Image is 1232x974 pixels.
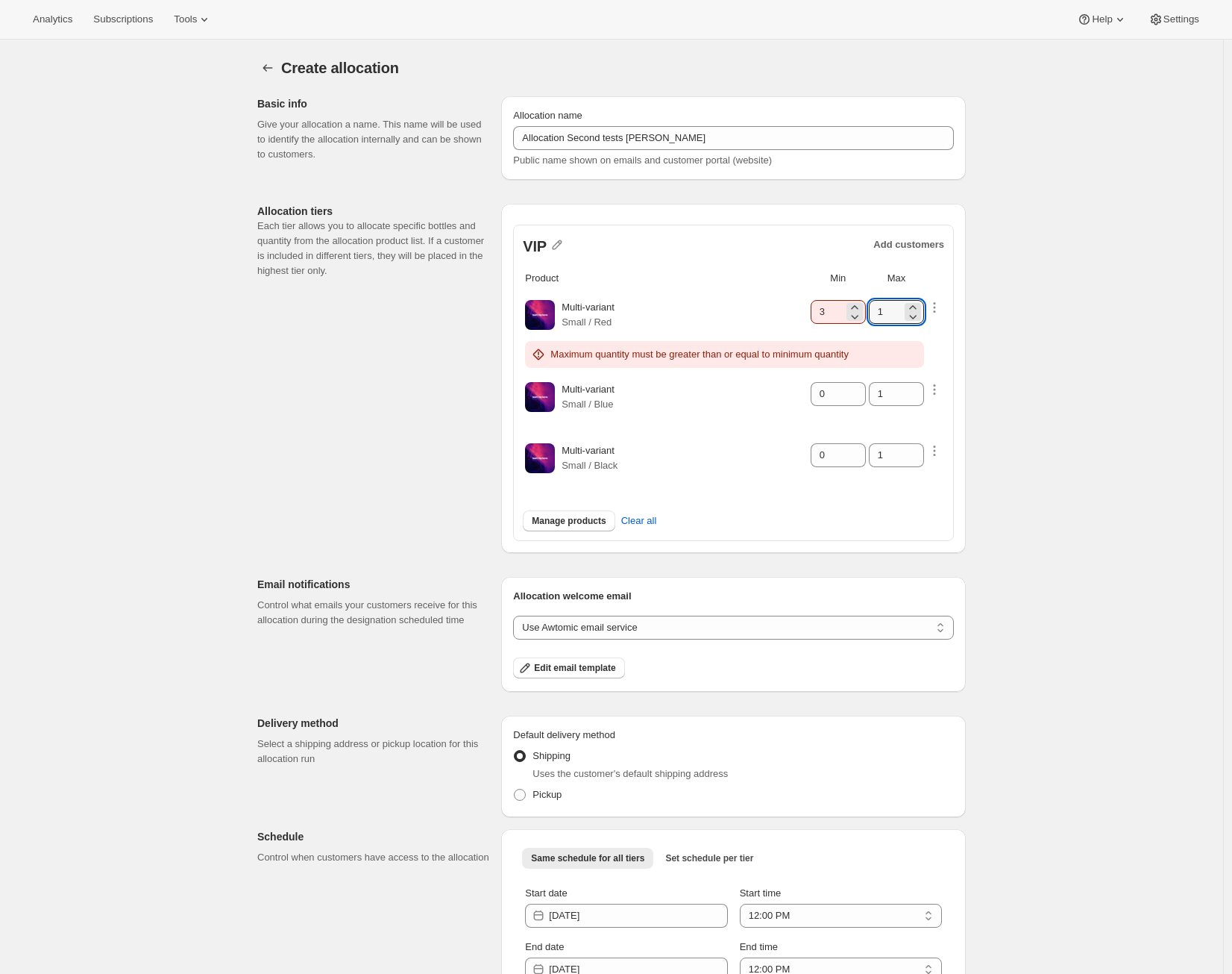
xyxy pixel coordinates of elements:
[562,315,615,330] p: Small / Red
[257,598,489,628] p: Control what emails your customers receive for this allocation during the designation scheduled time
[612,506,666,536] button: Clear all
[523,511,615,531] button: Manage products
[165,9,221,30] button: Tools
[33,13,72,25] span: Analytics
[257,204,489,219] p: Allocation tiers
[1163,13,1199,25] span: Settings
[534,662,615,674] span: Edit email template
[1140,9,1208,30] button: Settings
[532,750,571,761] span: Shipping
[740,887,782,899] span: Start time
[1068,9,1136,30] button: Help
[562,458,617,473] p: Small / Black
[257,117,489,162] p: Give your allocation a name. This name will be used to identify the allocation internally and can...
[525,300,555,330] img: Multi-variant
[513,658,624,678] button: Edit email template
[257,219,489,278] p: Each tier allows you to allocate specific bottles and quantity from the allocation product list. ...
[513,154,772,166] span: Public name shown on emails and customer portal (website)
[257,850,489,865] p: Control when customers have access to the allocation
[93,13,153,25] span: Subscriptions
[532,789,562,800] span: Pickup
[174,13,197,25] span: Tools
[562,382,615,397] p: Multi-variant
[513,729,615,740] span: Default delivery method
[24,9,81,30] button: Analytics
[656,848,762,869] button: Set schedule per tier
[550,349,849,360] span: Maximum quantity must be greater than or equal to minimum quantity
[522,848,653,869] button: Same schedule for all tiers
[525,941,564,952] span: End date
[562,443,617,458] p: Multi-variant
[513,589,954,604] p: Allocation welcome email
[523,237,547,257] span: VIP
[525,443,555,473] img: Multi-variant
[257,96,489,111] p: Basic info
[525,271,559,286] p: Product
[562,397,615,412] p: Small / Blue
[525,382,555,412] img: Multi-variant
[869,271,924,286] p: Max
[281,60,399,76] span: Create allocation
[532,515,606,527] span: Manage products
[257,737,489,767] p: Select a shipping address or pickup location for this allocation run
[531,852,644,864] span: Same schedule for all tiers
[621,513,657,528] span: Clear all
[525,887,567,899] span: Start date
[513,126,954,150] input: Example: Spring 2025
[257,829,489,844] p: Schedule
[1092,13,1112,25] span: Help
[811,271,866,286] p: Min
[562,300,615,315] p: Multi-variant
[873,237,944,252] p: Add customers
[84,9,162,30] button: Subscriptions
[740,941,778,952] span: End time
[665,852,753,864] span: Set schedule per tier
[532,768,728,779] span: Uses the customer's default shipping address
[257,716,489,731] p: Delivery method
[513,110,582,121] span: Allocation name
[257,577,489,592] p: Email notifications
[257,57,278,78] button: Allocations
